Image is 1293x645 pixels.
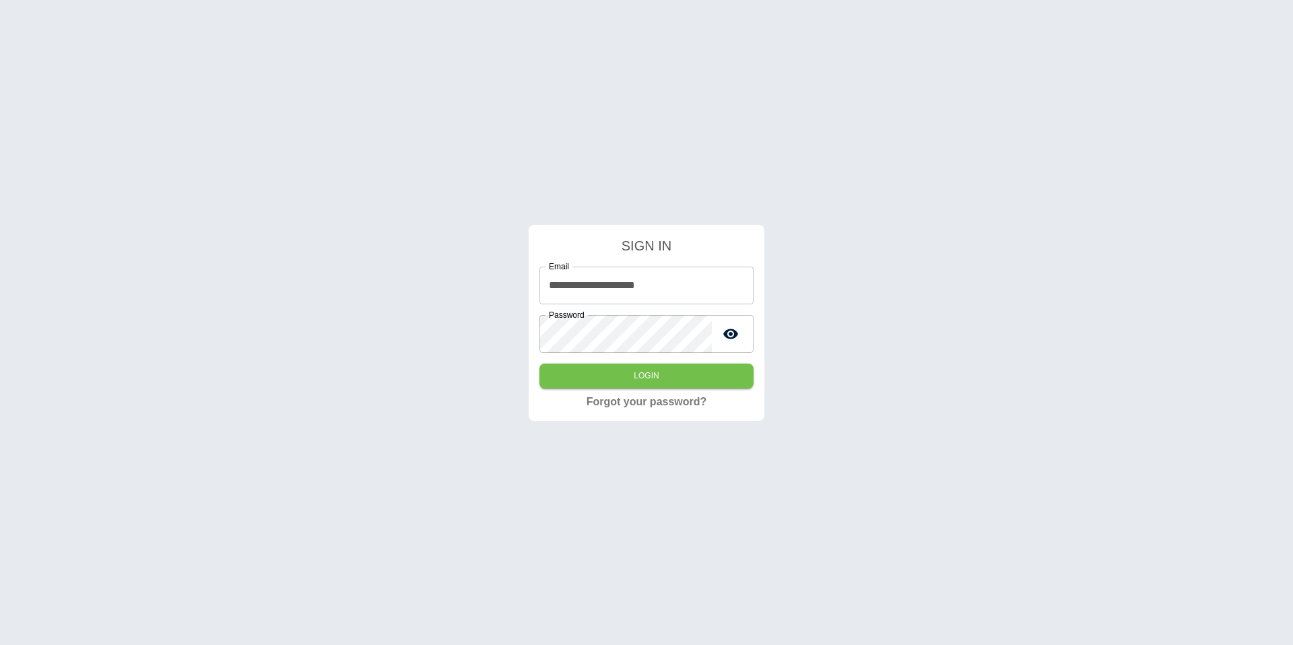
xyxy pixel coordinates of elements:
button: Login [539,364,754,388]
label: Password [549,309,585,320]
a: Forgot your password? [587,394,707,410]
button: toggle password visibility [717,320,744,347]
label: Email [549,261,569,272]
h4: SIGN IN [539,236,754,256]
